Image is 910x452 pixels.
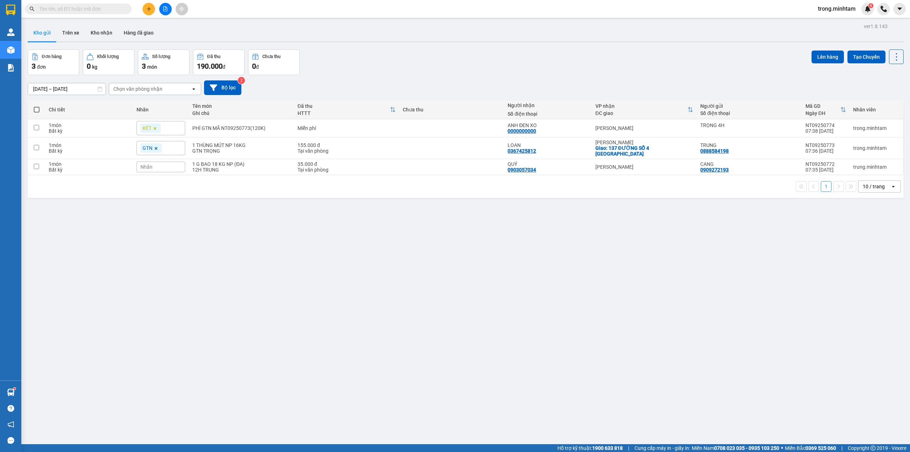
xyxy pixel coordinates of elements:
[298,103,390,109] div: Đã thu
[7,46,15,54] img: warehouse-icon
[802,100,850,119] th: Toggle SortBy
[864,6,871,12] img: icon-new-feature
[635,444,690,452] span: Cung cấp máy in - giấy in:
[298,148,396,154] div: Tại văn phòng
[298,161,396,167] div: 35.000 đ
[805,445,836,451] strong: 0369 525 060
[179,6,184,11] span: aim
[223,64,225,70] span: đ
[595,125,694,131] div: [PERSON_NAME]
[192,148,290,154] div: GTN TRỌNG
[191,86,197,92] svg: open
[143,3,155,15] button: plus
[592,100,697,119] th: Toggle SortBy
[853,107,899,112] div: Nhân viên
[147,64,157,70] span: món
[298,167,396,173] div: Tại văn phòng
[57,24,85,41] button: Trên xe
[805,103,840,109] div: Mã GD
[37,64,46,70] span: đơn
[508,103,588,108] div: Người nhận
[28,49,79,75] button: Đơn hàng3đơn
[714,445,779,451] strong: 0708 023 035 - 0935 103 250
[142,62,146,70] span: 3
[700,110,798,116] div: Số điện thoại
[805,110,840,116] div: Ngày ĐH
[7,437,14,444] span: message
[298,142,396,148] div: 155.000 đ
[163,6,168,11] span: file-add
[508,122,588,128] div: ANH ĐEN XO
[192,110,290,116] div: Ghi chú
[868,3,873,8] sup: 4
[805,128,846,134] div: 07:38 [DATE]
[49,122,129,128] div: 1 món
[812,51,844,63] button: Lên hàng
[92,64,97,70] span: kg
[841,444,842,452] span: |
[298,110,390,116] div: HTTT
[7,421,14,428] span: notification
[159,3,172,15] button: file-add
[143,145,152,151] span: GTN
[192,161,290,167] div: 1 G BAO 18 KG NP (ĐA)
[49,107,129,112] div: Chi tiết
[30,6,34,11] span: search
[138,49,189,75] button: Số lượng3món
[83,49,134,75] button: Khối lượng0kg
[890,184,896,189] svg: open
[192,142,290,148] div: 1 THÙNG MÚT NP 16KG
[508,148,536,154] div: 0367425812
[896,6,903,12] span: caret-down
[146,6,151,11] span: plus
[812,4,861,13] span: trong.minhtam
[880,6,887,12] img: phone-icon
[39,5,123,13] input: Tìm tên, số ĐT hoặc mã đơn
[85,24,118,41] button: Kho nhận
[785,444,836,452] span: Miền Bắc
[700,161,798,167] div: CANG
[853,164,899,170] div: trung.minhtam
[49,148,129,154] div: Bất kỳ
[192,125,290,131] div: PHÍ GTN MÃ NT09250773(120K)
[49,128,129,134] div: Bất kỳ
[700,122,798,128] div: TRỌNG 4H
[256,64,259,70] span: đ
[28,24,57,41] button: Kho gửi
[700,142,798,148] div: TRUNG
[176,3,188,15] button: aim
[252,62,256,70] span: 0
[595,145,694,157] div: Giao: 137 ĐƯỜNG SỐ 4 P BÌNH HƯNG HÒA A Q BÌNH TÂN
[595,103,688,109] div: VP nhận
[87,62,91,70] span: 0
[863,183,885,190] div: 10 / trang
[592,445,623,451] strong: 1900 633 818
[893,3,906,15] button: caret-down
[49,161,129,167] div: 1 món
[700,167,729,173] div: 0909272193
[113,85,162,93] div: Chọn văn phòng nhận
[49,167,129,173] div: Bất kỳ
[294,100,399,119] th: Toggle SortBy
[508,142,588,148] div: LOAN
[595,164,694,170] div: [PERSON_NAME]
[248,49,300,75] button: Chưa thu0đ
[204,80,241,95] button: Bộ lọc
[847,51,885,63] button: Tạo Chuyến
[805,142,846,148] div: NT09250773
[207,54,220,59] div: Đã thu
[595,140,694,145] div: [PERSON_NAME]
[7,28,15,36] img: warehouse-icon
[238,77,245,84] sup: 2
[821,181,831,192] button: 1
[692,444,779,452] span: Miền Nam
[197,62,223,70] span: 190.000
[805,161,846,167] div: NT09250772
[143,125,151,131] span: KÉT
[140,164,152,170] span: Nhãn
[7,64,15,72] img: solution-icon
[805,167,846,173] div: 07:35 [DATE]
[628,444,629,452] span: |
[118,24,159,41] button: Hàng đã giao
[871,446,876,451] span: copyright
